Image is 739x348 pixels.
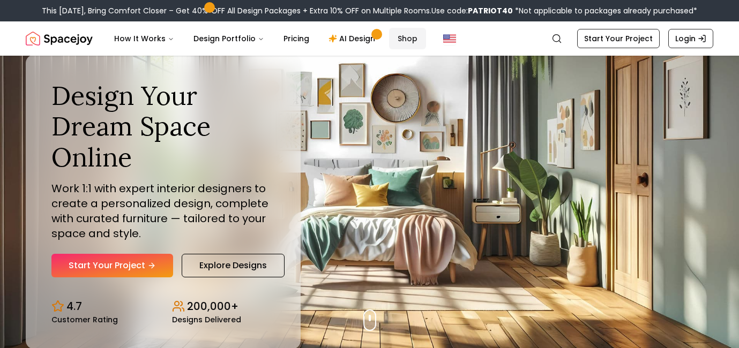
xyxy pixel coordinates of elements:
a: AI Design [320,28,387,49]
a: Start Your Project [577,29,660,48]
a: Pricing [275,28,318,49]
div: Design stats [51,290,275,323]
p: Work 1:1 with expert interior designers to create a personalized design, complete with curated fu... [51,181,275,241]
nav: Main [106,28,426,49]
p: 4.7 [66,299,82,314]
h1: Design Your Dream Space Online [51,80,275,173]
nav: Global [26,21,713,56]
a: Start Your Project [51,254,173,277]
img: United States [443,32,456,45]
b: PATRIOT40 [468,5,513,16]
a: Explore Designs [182,254,285,277]
button: Design Portfolio [185,28,273,49]
div: This [DATE], Bring Comfort Closer – Get 40% OFF All Design Packages + Extra 10% OFF on Multiple R... [42,5,697,16]
a: Login [668,29,713,48]
span: Use code: [431,5,513,16]
a: Spacejoy [26,28,93,49]
img: Spacejoy Logo [26,28,93,49]
small: Customer Rating [51,316,118,323]
a: Shop [389,28,426,49]
p: 200,000+ [187,299,238,314]
button: How It Works [106,28,183,49]
small: Designs Delivered [172,316,241,323]
span: *Not applicable to packages already purchased* [513,5,697,16]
